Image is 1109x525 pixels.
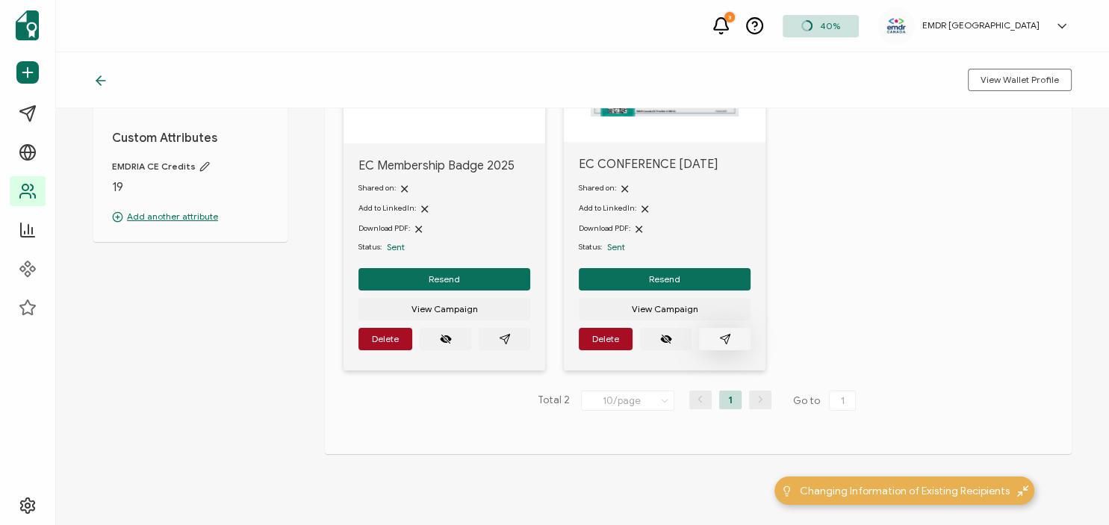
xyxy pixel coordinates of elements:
span: 19 [112,180,269,195]
img: minimize-icon.svg [1017,485,1028,497]
button: View Campaign [358,298,530,320]
span: 40% [820,20,840,31]
span: Sent [387,241,405,252]
span: Resend [649,275,680,284]
span: Status: [579,241,602,253]
span: View Campaign [411,305,478,314]
div: 3 [724,12,735,22]
button: Resend [358,268,530,291]
img: sertifier-logomark-colored.svg [16,10,39,40]
h5: EMDR [GEOGRAPHIC_DATA] [922,20,1040,31]
span: Resend [429,275,460,284]
button: Resend [579,268,751,291]
span: View Campaign [632,305,698,314]
span: Delete [372,335,399,344]
button: View Wallet Profile [968,69,1072,91]
ion-icon: paper plane outline [499,333,511,345]
li: 1 [719,391,742,409]
button: Delete [358,328,412,350]
span: Download PDF: [579,223,630,233]
span: Sent [607,241,625,252]
span: Changing Information of Existing Recipients [800,483,1010,499]
span: EMDRIA CE Credits [112,161,269,173]
span: View Wallet Profile [981,75,1059,84]
span: Delete [592,335,619,344]
img: 2b48e83a-b412-4013-82c0-b9b806b5185a.png [885,16,907,36]
ion-icon: eye off [660,333,672,345]
span: Shared on: [358,183,396,193]
span: Download PDF: [358,223,410,233]
span: Go to [793,391,859,411]
span: Status: [358,241,382,253]
button: Delete [579,328,633,350]
span: Total 2 [538,391,570,411]
span: Shared on: [579,183,616,193]
ion-icon: paper plane outline [719,333,731,345]
h1: Custom Attributes [112,131,269,146]
ion-icon: eye off [440,333,452,345]
p: Add another attribute [112,210,269,223]
input: Select [581,391,674,411]
iframe: Chat Widget [1034,453,1109,525]
button: View Campaign [579,298,751,320]
span: EC CONFERENCE [DATE] [579,157,751,173]
span: EC Membership Badge 2025 [358,158,530,173]
span: Add to LinkedIn: [579,203,636,213]
span: Add to LinkedIn: [358,203,416,213]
